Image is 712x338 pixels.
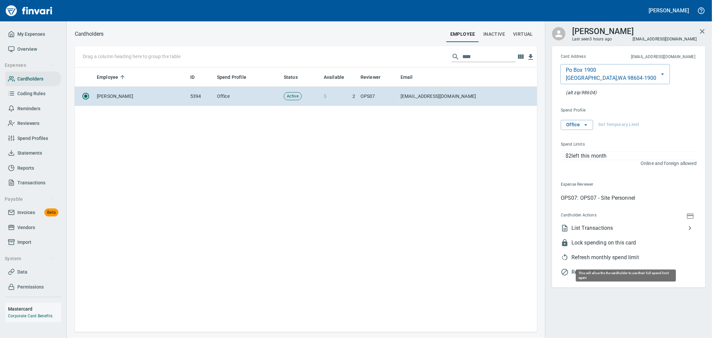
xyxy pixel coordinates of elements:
h3: [PERSON_NAME] [572,25,634,36]
button: Expenses [2,59,58,71]
span: Spend Limits [561,141,640,148]
td: [PERSON_NAME] [94,87,188,106]
button: Download table [526,52,536,62]
a: Overview [5,42,61,57]
span: Invoices [17,208,35,217]
span: Spend Profile [217,73,255,81]
a: Spend Profiles [5,131,61,146]
a: Reports [5,161,61,176]
a: Statements [5,146,61,161]
span: Last seen [572,36,612,43]
span: Permissions [17,283,44,291]
nav: breadcrumb [75,30,104,38]
span: Overview [17,45,37,53]
span: $ [324,93,326,100]
button: System [2,252,58,265]
td: [EMAIL_ADDRESS][DOMAIN_NAME] [398,87,491,106]
span: Statements [17,149,42,157]
span: Data [17,268,27,276]
span: Inactive [483,30,505,38]
span: Active [284,93,301,100]
span: Reviewer [361,73,381,81]
span: Coding Rules [17,90,45,98]
span: Vendors [17,223,35,232]
td: 5394 [188,87,214,106]
span: Reminders [17,105,40,113]
button: Payable [2,193,58,205]
p: Drag a column heading here to group the table [83,53,181,60]
button: Po Box 1900[GEOGRAPHIC_DATA],WA 98604-1900 [560,64,670,84]
img: Finvari [4,3,54,19]
span: Reviewers [17,119,39,128]
button: Office [561,120,593,130]
span: Spend Profile [217,73,246,81]
span: Available [324,73,344,81]
a: Data [5,265,61,280]
span: Import [17,238,31,246]
a: My Expenses [5,27,61,42]
p: Po Box 1900 [566,66,597,74]
span: Employee [97,73,118,81]
span: Cardholder Actions [561,212,641,219]
span: Payable [5,195,55,203]
span: employee [450,30,475,38]
a: Permissions [5,280,61,295]
span: Spend Profile [561,107,641,114]
span: Reviewer [361,73,389,81]
span: My Expenses [17,30,45,38]
span: Lock spending on this card [571,239,697,247]
span: System [5,255,55,263]
span: Card Address [561,53,609,60]
a: Corporate Card Benefits [8,314,52,318]
span: 2 [352,93,355,100]
a: Reminders [5,101,61,116]
span: Reports [17,164,34,172]
p: [GEOGRAPHIC_DATA] , WA 98604-1900 [566,74,657,82]
button: Set Temporary Limit [597,120,641,130]
h6: Mastercard [8,305,61,313]
a: Vendors [5,220,61,235]
a: Import [5,235,61,250]
span: Status [284,73,298,81]
span: Transactions [17,179,45,187]
span: Status [284,73,306,81]
a: Transactions [5,175,61,190]
span: List Transactions [571,224,686,232]
button: Close cardholder [694,23,710,39]
td: OPS07 [358,87,398,106]
p: Cardholders [75,30,104,38]
a: Reviewers [5,116,61,131]
p: OPS07: OPS07 - Site Personnel [561,194,697,202]
span: [EMAIL_ADDRESS][DOMAIN_NAME] [632,36,698,42]
span: Revoke this card [571,268,697,276]
button: Show Card Number [685,211,695,220]
span: Beta [44,209,58,216]
span: Refresh monthly spend limit [571,253,697,262]
span: Email [401,73,422,81]
span: ID [190,73,203,81]
span: virtual [513,30,533,38]
p: At the pump (or any AVS check), this zip will also be accepted [566,89,597,96]
span: Spend Profiles [17,134,48,143]
span: Expenses [5,61,55,69]
span: Office [566,121,588,129]
a: Cardholders [5,71,61,87]
time: 3 hours ago [590,37,612,41]
p: Online and foreign allowed [555,160,697,167]
td: Office [214,87,281,106]
span: Available [324,73,353,81]
span: Cardholders [17,75,43,83]
span: Employee [97,73,127,81]
h5: [PERSON_NAME] [649,7,689,14]
p: $2 left this month [565,152,696,160]
span: Email [401,73,413,81]
span: Set Temporary Limit [598,121,639,129]
button: [PERSON_NAME] [647,5,691,16]
button: Choose columns to display [516,52,526,62]
span: This is the email address for cardholder receipts [609,54,695,60]
a: InvoicesBeta [5,205,61,220]
a: Coding Rules [5,86,61,101]
span: ID [190,73,195,81]
span: Expense Reviewer [561,181,644,188]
